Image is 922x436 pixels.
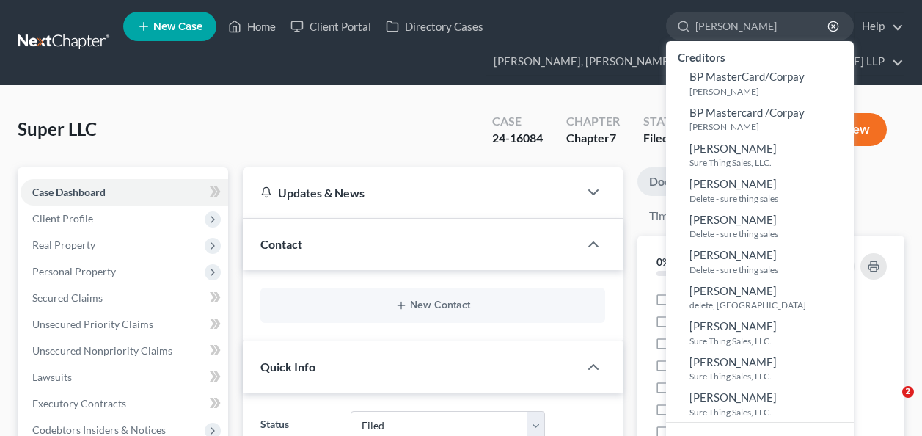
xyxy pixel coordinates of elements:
span: Real Property [32,239,95,251]
a: [PERSON_NAME]Sure Thing Sales, LLC. [666,315,854,351]
a: [PERSON_NAME]delete, [GEOGRAPHIC_DATA] [666,280,854,316]
span: Codebtors Insiders & Notices [32,424,166,436]
span: Personal Property [32,265,116,277]
span: Lawsuits [32,371,72,383]
div: Creditors [666,47,854,65]
div: Chapter [566,113,620,130]
span: Quick Info [260,360,315,374]
a: BP Mastercard /Corpay[PERSON_NAME] [666,101,854,137]
span: Executory Contracts [32,397,126,410]
a: Client Portal [283,13,378,40]
a: [PERSON_NAME], [PERSON_NAME], [PERSON_NAME] & [PERSON_NAME] LLP [486,48,904,75]
span: Super LLC [18,118,97,139]
span: [PERSON_NAME] [689,355,777,368]
small: Delete - sure thing sales [689,264,850,276]
a: [PERSON_NAME]Delete - sure thing sales [666,208,854,244]
input: Search by name... [695,12,830,40]
small: delete, [GEOGRAPHIC_DATA] [689,299,850,311]
a: Secured Claims [21,285,228,311]
span: BP MasterCard/Corpay [689,70,805,83]
a: Directory Cases [378,13,491,40]
div: Updates & News [260,185,561,200]
span: 7 [610,131,616,145]
span: [PERSON_NAME] [689,177,777,190]
strong: 0% Completed [656,255,722,268]
span: New Case [153,21,202,32]
a: BP MasterCard/Corpay[PERSON_NAME] [666,65,854,101]
a: [PERSON_NAME]Sure Thing Sales, LLC. [666,137,854,173]
a: Timer [637,202,690,230]
a: Docs [637,167,687,196]
span: Contact [260,237,302,251]
span: Client Profile [32,212,93,225]
span: BP Mastercard /Corpay [689,106,805,119]
a: Help [855,13,904,40]
span: Unsecured Priority Claims [32,318,153,330]
iframe: Intercom live chat [872,386,907,421]
a: Case Dashboard [21,179,228,206]
a: [PERSON_NAME]Sure Thing Sales, LLC. [666,386,854,422]
a: Executory Contracts [21,390,228,417]
a: [PERSON_NAME]Delete - sure thing sales [666,172,854,208]
span: 2 [902,386,914,398]
a: Home [221,13,283,40]
div: Chapter [566,130,620,147]
small: Delete - sure thing sales [689,228,850,240]
span: [PERSON_NAME] [689,319,777,333]
span: [PERSON_NAME] [689,284,777,297]
small: Sure Thing Sales, LLC. [689,370,850,382]
a: Lawsuits [21,364,228,390]
div: Filed [643,130,687,147]
small: Sure Thing Sales, LLC. [689,406,850,418]
a: [PERSON_NAME]Delete - sure thing sales [666,244,854,280]
span: [PERSON_NAME] [689,390,777,404]
span: [PERSON_NAME] [689,142,777,155]
span: [PERSON_NAME] [689,213,777,226]
small: Sure Thing Sales, LLC. [689,335,850,347]
span: Secured Claims [32,291,103,304]
span: [PERSON_NAME] [689,248,777,261]
div: Case [492,113,543,130]
small: Sure Thing Sales, LLC. [689,156,850,169]
button: New Contact [272,299,593,311]
small: [PERSON_NAME] [689,85,850,98]
small: [PERSON_NAME] [689,120,850,133]
a: Unsecured Priority Claims [21,311,228,338]
div: Status [643,113,687,130]
a: [PERSON_NAME]Sure Thing Sales, LLC. [666,351,854,387]
a: Unsecured Nonpriority Claims [21,338,228,364]
small: Delete - sure thing sales [689,192,850,205]
span: Case Dashboard [32,186,106,198]
div: 24-16084 [492,130,543,147]
span: Unsecured Nonpriority Claims [32,344,172,357]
